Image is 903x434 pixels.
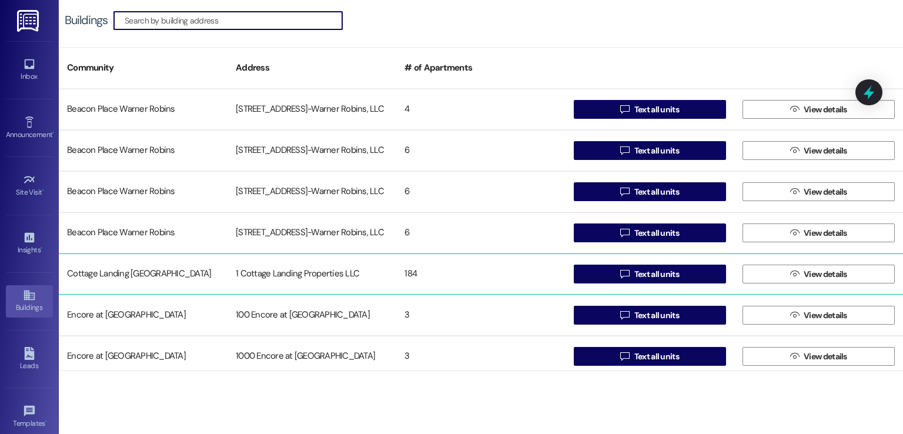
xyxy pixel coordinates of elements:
button: View details [743,306,895,325]
span: Text all units [634,309,679,322]
a: Inbox [6,54,53,86]
i:  [790,311,799,320]
div: Beacon Place Warner Robins [59,139,228,162]
span: Text all units [634,227,679,239]
i:  [790,105,799,114]
span: • [52,129,54,137]
button: Text all units [574,265,726,283]
div: Encore at [GEOGRAPHIC_DATA] [59,303,228,327]
span: View details [804,227,847,239]
button: Text all units [574,182,726,201]
span: View details [804,186,847,198]
div: Cottage Landing [GEOGRAPHIC_DATA] [59,262,228,286]
div: 6 [396,221,565,245]
i:  [620,311,629,320]
button: Text all units [574,141,726,160]
i:  [620,269,629,279]
div: 6 [396,139,565,162]
div: Encore at [GEOGRAPHIC_DATA] [59,345,228,368]
button: View details [743,265,895,283]
div: [STREET_ADDRESS]-Warner Robins, LLC [228,180,396,203]
div: [STREET_ADDRESS]-Warner Robins, LLC [228,221,396,245]
div: Beacon Place Warner Robins [59,98,228,121]
button: View details [743,141,895,160]
div: Address [228,54,396,82]
button: View details [743,100,895,119]
span: View details [804,309,847,322]
div: [STREET_ADDRESS]-Warner Robins, LLC [228,98,396,121]
i:  [790,187,799,196]
button: View details [743,182,895,201]
span: Text all units [634,268,679,281]
span: Text all units [634,104,679,116]
input: Search by building address [125,12,342,29]
div: # of Apartments [396,54,565,82]
div: 4 [396,98,565,121]
button: Text all units [574,306,726,325]
i:  [620,352,629,361]
div: Beacon Place Warner Robins [59,221,228,245]
i:  [620,146,629,155]
span: View details [804,268,847,281]
a: Buildings [6,285,53,317]
i:  [620,187,629,196]
div: 6 [396,180,565,203]
span: • [42,186,44,195]
i:  [620,228,629,238]
div: 1 Cottage Landing Properties LLC [228,262,396,286]
span: Text all units [634,186,679,198]
i:  [790,352,799,361]
a: Insights • [6,228,53,259]
div: Community [59,54,228,82]
a: Site Visit • [6,170,53,202]
span: • [45,418,47,426]
div: 3 [396,345,565,368]
div: 1000 Encore at [GEOGRAPHIC_DATA] [228,345,396,368]
div: 184 [396,262,565,286]
button: View details [743,347,895,366]
span: View details [804,145,847,157]
a: Leads [6,343,53,375]
i:  [790,269,799,279]
button: Text all units [574,100,726,119]
i:  [790,228,799,238]
a: Templates • [6,401,53,433]
div: Beacon Place Warner Robins [59,180,228,203]
span: View details [804,350,847,363]
div: 3 [396,303,565,327]
i:  [620,105,629,114]
button: Text all units [574,223,726,242]
span: Text all units [634,350,679,363]
i:  [790,146,799,155]
div: [STREET_ADDRESS]-Warner Robins, LLC [228,139,396,162]
span: • [41,244,42,252]
span: Text all units [634,145,679,157]
img: ResiDesk Logo [17,10,41,32]
div: 100 Encore at [GEOGRAPHIC_DATA] [228,303,396,327]
button: Text all units [574,347,726,366]
div: Buildings [65,14,108,26]
span: View details [804,104,847,116]
button: View details [743,223,895,242]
